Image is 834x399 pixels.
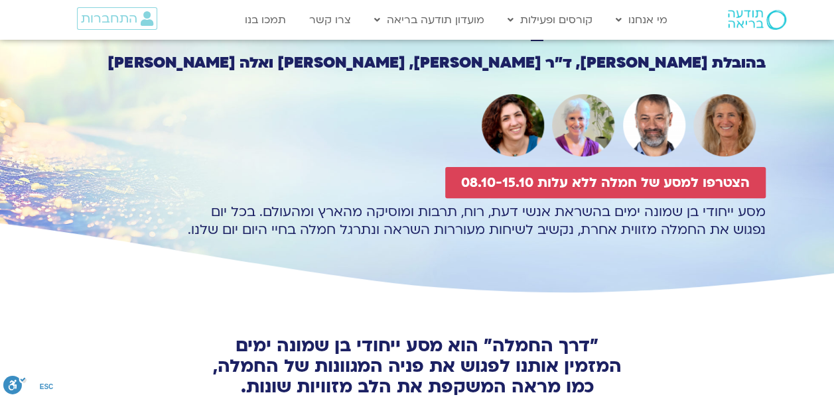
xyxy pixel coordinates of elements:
h2: "דרך החמלה" הוא מסע ייחודי בן שמונה ימים המזמין אותנו לפגוש את פניה המגוונות של החמלה, כמו מראה ה... [132,335,703,397]
a: צרו קשר [303,7,358,32]
a: מי אנחנו [609,7,674,32]
span: התחברות [81,11,137,26]
a: התחברות [77,7,157,30]
a: מועדון תודעה בריאה [368,7,491,32]
img: תודעה בריאה [728,10,786,30]
p: מסע ייחודי בן שמונה ימים בהשראת אנשי דעת, רוח, תרבות ומוסיקה מהארץ ומהעולם. בכל יום נפגוש את החמל... [69,203,766,239]
h1: בהובלת [PERSON_NAME], ד״ר [PERSON_NAME], [PERSON_NAME] ואלה [PERSON_NAME] [69,56,766,70]
a: קורסים ופעילות [501,7,599,32]
a: תמכו בנו [238,7,293,32]
span: הצטרפו למסע של חמלה ללא עלות 08.10-15.10 [461,175,750,190]
a: הצטרפו למסע של חמלה ללא עלות 08.10-15.10 [445,167,766,198]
